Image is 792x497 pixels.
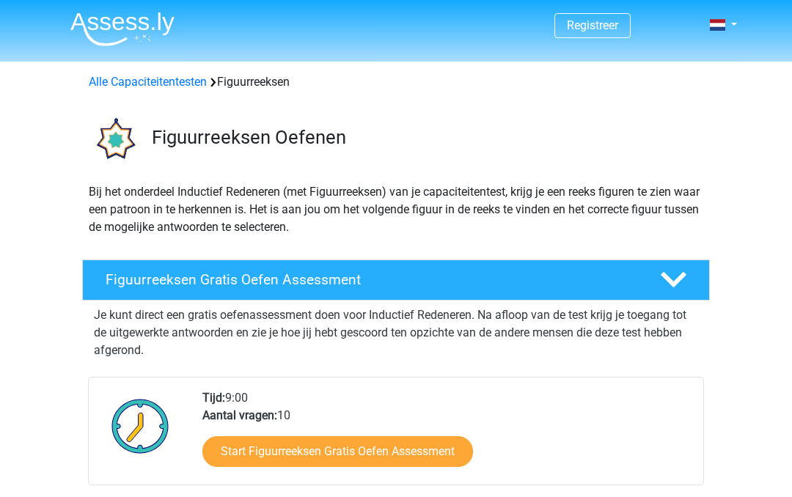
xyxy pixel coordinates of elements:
[94,306,698,359] p: Je kunt direct een gratis oefenassessment doen voor Inductief Redeneren. Na afloop van de test kr...
[83,73,709,91] div: Figuurreeksen
[106,271,637,288] h4: Figuurreeksen Gratis Oefen Assessment
[89,75,207,89] a: Alle Capaciteitentesten
[76,259,716,301] a: Figuurreeksen Gratis Oefen Assessment
[202,408,277,422] b: Aantal vragen:
[202,436,473,467] a: Start Figuurreeksen Gratis Oefen Assessment
[567,18,618,32] a: Registreer
[103,389,177,463] img: Klok
[191,389,703,485] div: 9:00 10
[152,126,698,149] h3: Figuurreeksen Oefenen
[202,391,225,405] b: Tijd:
[83,108,145,171] img: figuurreeksen
[70,12,175,46] img: Assessly
[89,183,703,236] p: Bij het onderdeel Inductief Redeneren (met Figuurreeksen) van je capaciteitentest, krijg je een r...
